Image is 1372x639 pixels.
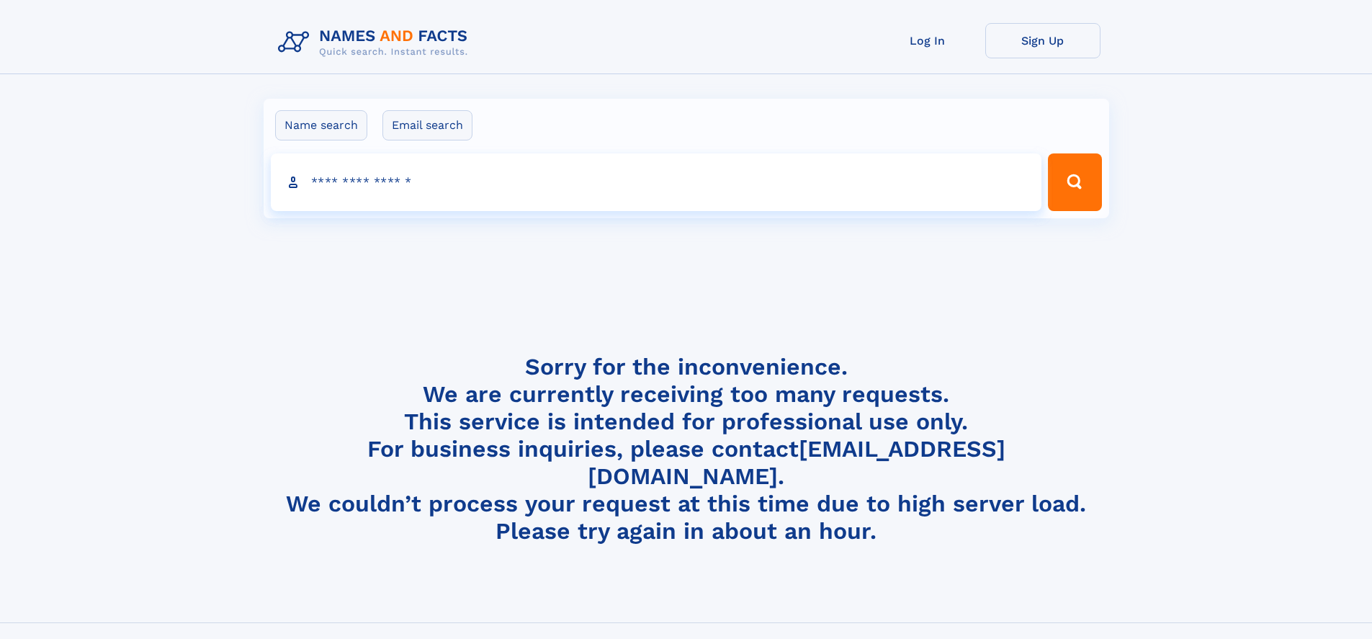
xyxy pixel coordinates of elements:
[272,23,480,62] img: Logo Names and Facts
[382,110,472,140] label: Email search
[985,23,1100,58] a: Sign Up
[275,110,367,140] label: Name search
[271,153,1042,211] input: search input
[588,435,1005,490] a: [EMAIL_ADDRESS][DOMAIN_NAME]
[870,23,985,58] a: Log In
[1048,153,1101,211] button: Search Button
[272,353,1100,545] h4: Sorry for the inconvenience. We are currently receiving too many requests. This service is intend...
